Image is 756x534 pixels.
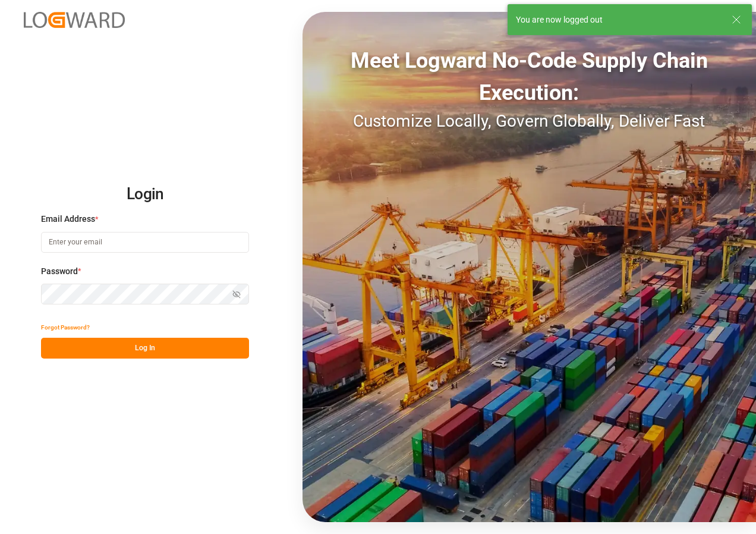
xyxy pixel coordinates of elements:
[41,175,249,213] h2: Login
[303,45,756,109] div: Meet Logward No-Code Supply Chain Execution:
[516,14,720,26] div: You are now logged out
[24,12,125,28] img: Logward_new_orange.png
[41,213,95,225] span: Email Address
[41,265,78,278] span: Password
[41,317,90,338] button: Forgot Password?
[41,338,249,359] button: Log In
[303,109,756,134] div: Customize Locally, Govern Globally, Deliver Fast
[41,232,249,253] input: Enter your email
